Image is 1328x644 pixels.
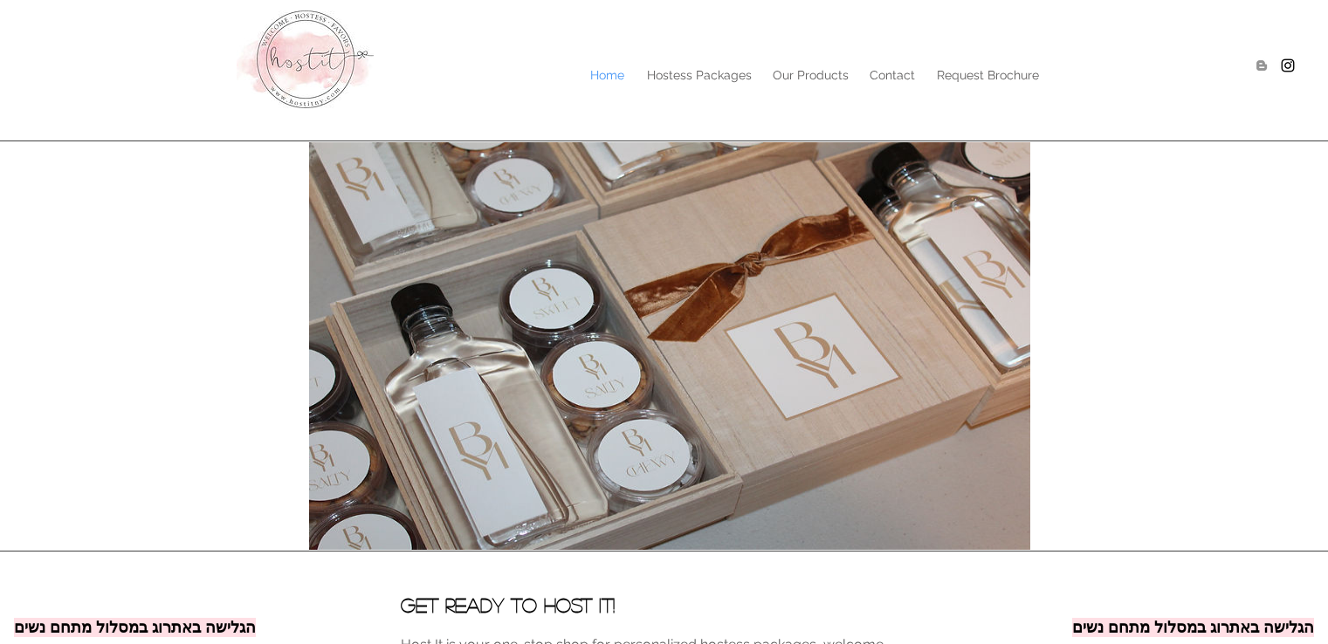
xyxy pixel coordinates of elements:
a: Our Products [761,62,858,88]
div: הגלישה באתרוג במסלול מתחם נשים [14,618,256,637]
p: Hostess Packages [638,62,760,88]
img: Blogger [1253,57,1270,74]
ul: Social Bar [1253,57,1297,74]
p: Our Products [764,62,857,88]
a: Hostess Packages [636,62,761,88]
img: IMG_3857.JPG [309,142,1030,550]
a: Home [578,62,636,88]
span: Get Ready to Host It! [401,595,615,614]
p: Home [581,62,633,88]
div: הגלישה באתרוג במסלול מתחם נשים [1072,618,1314,637]
p: Contact [861,62,924,88]
img: Hostitny [1279,57,1297,74]
p: Request Brochure [928,62,1048,88]
nav: Site [316,62,1050,88]
a: Contact [858,62,925,88]
a: Request Brochure [925,62,1050,88]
